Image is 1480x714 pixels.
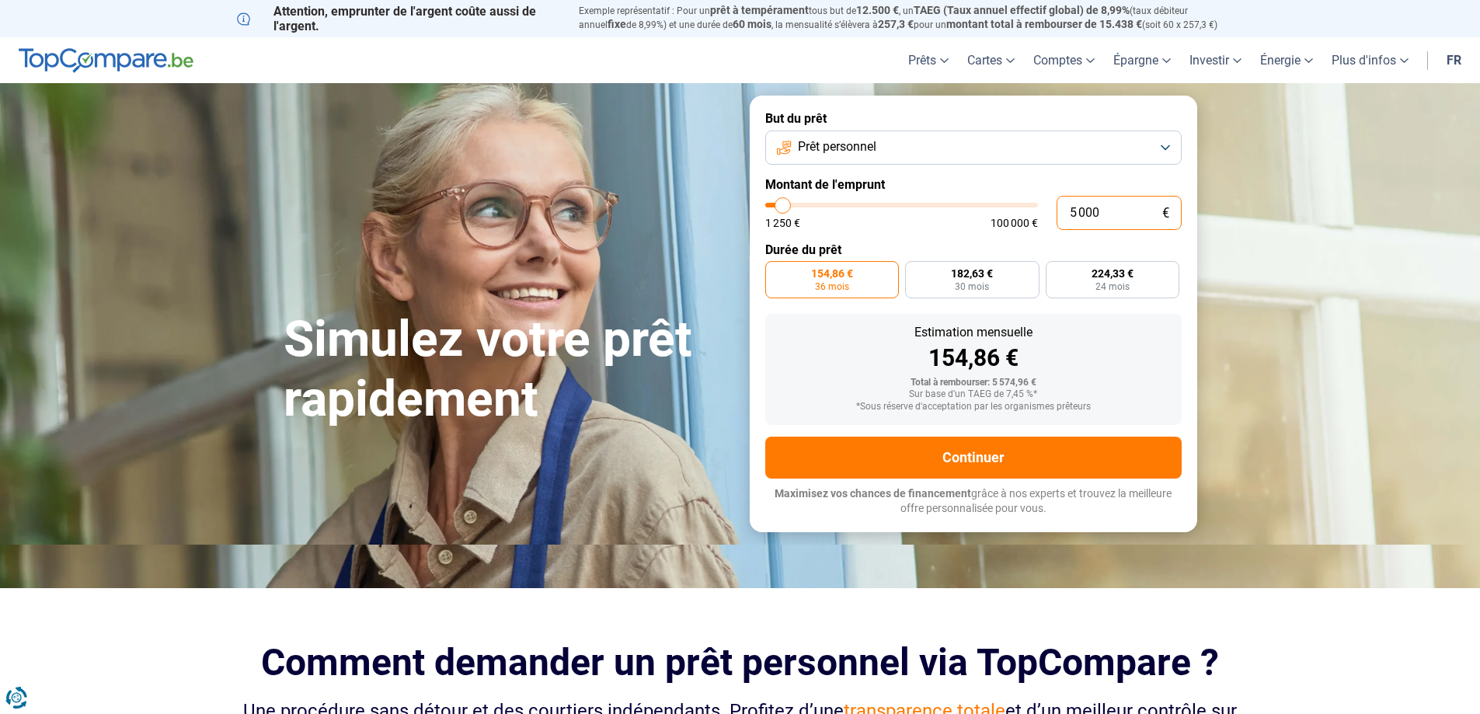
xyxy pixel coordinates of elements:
[1095,282,1130,291] span: 24 mois
[1162,207,1169,220] span: €
[765,111,1182,126] label: But du prêt
[914,4,1130,16] span: TAEG (Taux annuel effectif global) de 8,99%
[899,37,958,83] a: Prêts
[955,282,989,291] span: 30 mois
[778,326,1169,339] div: Estimation mensuelle
[815,282,849,291] span: 36 mois
[946,18,1142,30] span: montant total à rembourser de 15.438 €
[579,4,1244,32] p: Exemple représentatif : Pour un tous but de , un (taux débiteur annuel de 8,99%) et une durée de ...
[798,138,876,155] span: Prêt personnel
[237,4,560,33] p: Attention, emprunter de l'argent coûte aussi de l'argent.
[778,389,1169,400] div: Sur base d'un TAEG de 7,45 %*
[1104,37,1180,83] a: Épargne
[765,242,1182,257] label: Durée du prêt
[19,48,193,73] img: TopCompare
[1024,37,1104,83] a: Comptes
[856,4,899,16] span: 12.500 €
[778,347,1169,370] div: 154,86 €
[765,131,1182,165] button: Prêt personnel
[1092,268,1134,279] span: 224,33 €
[1437,37,1471,83] a: fr
[878,18,914,30] span: 257,3 €
[778,378,1169,388] div: Total à rembourser: 5 574,96 €
[1180,37,1251,83] a: Investir
[237,641,1244,684] h2: Comment demander un prêt personnel via TopCompare ?
[284,310,731,430] h1: Simulez votre prêt rapidement
[811,268,853,279] span: 154,86 €
[778,402,1169,413] div: *Sous réserve d'acceptation par les organismes prêteurs
[958,37,1024,83] a: Cartes
[608,18,626,30] span: fixe
[775,487,971,500] span: Maximisez vos chances de financement
[765,177,1182,192] label: Montant de l'emprunt
[1251,37,1322,83] a: Énergie
[951,268,993,279] span: 182,63 €
[710,4,809,16] span: prêt à tempérament
[765,437,1182,479] button: Continuer
[733,18,771,30] span: 60 mois
[765,486,1182,517] p: grâce à nos experts et trouvez la meilleure offre personnalisée pour vous.
[1322,37,1418,83] a: Plus d'infos
[765,218,800,228] span: 1 250 €
[991,218,1038,228] span: 100 000 €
